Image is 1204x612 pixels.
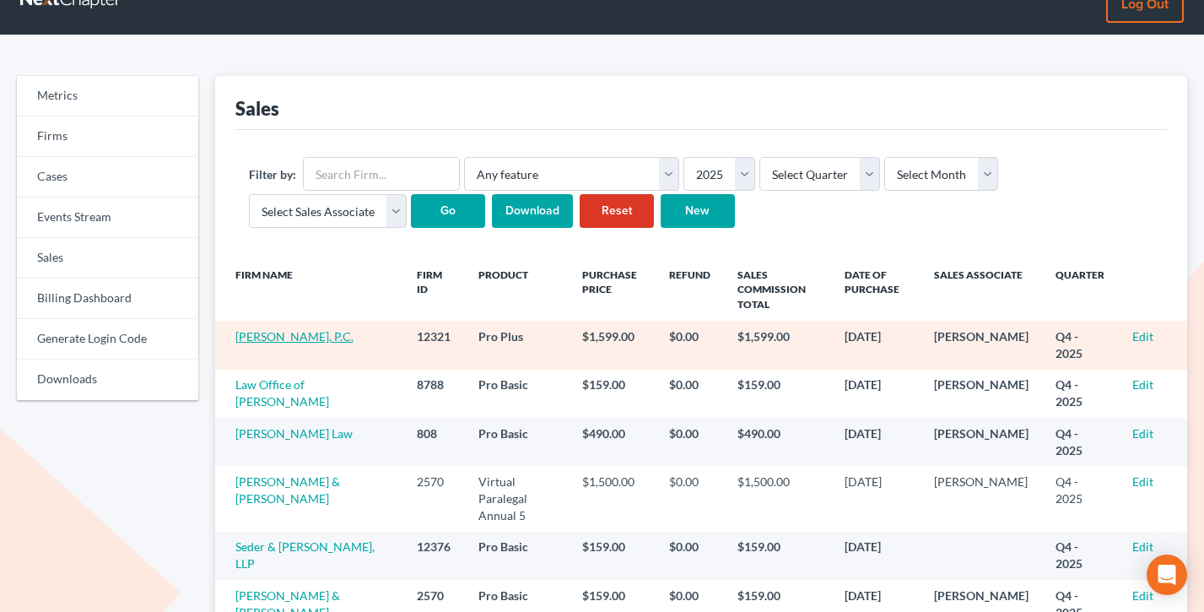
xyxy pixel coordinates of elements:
td: Pro Plus [465,321,569,369]
td: [DATE] [831,466,921,531]
td: 8788 [403,370,465,418]
td: Q4 - 2025 [1042,321,1119,369]
div: Open Intercom Messenger [1147,555,1187,595]
td: 2570 [403,466,465,531]
td: [DATE] [831,321,921,369]
th: Date of Purchase [831,258,921,321]
th: Sales Commission Total [724,258,831,321]
td: $0.00 [656,418,724,466]
td: $0.00 [656,466,724,531]
input: Search Firm... [303,157,460,191]
a: Sales [17,238,198,279]
a: New [661,194,735,228]
td: $490.00 [569,418,656,466]
a: Edit [1132,426,1153,441]
td: $1,599.00 [724,321,831,369]
a: Edit [1132,329,1153,344]
td: $159.00 [569,532,656,580]
a: Edit [1132,539,1153,554]
td: $0.00 [656,321,724,369]
a: Firms [17,116,198,157]
a: [PERSON_NAME] Law [235,426,353,441]
td: $159.00 [724,370,831,418]
td: $159.00 [569,370,656,418]
td: Pro Basic [465,370,569,418]
td: Q4 - 2025 [1042,418,1119,466]
td: Q4 - 2025 [1042,532,1119,580]
td: $1,599.00 [569,321,656,369]
a: Reset [580,194,654,228]
td: $1,500.00 [724,466,831,531]
td: [DATE] [831,418,921,466]
th: Refund [656,258,724,321]
a: [PERSON_NAME], P.C. [235,329,354,344]
td: [DATE] [831,532,921,580]
th: Purchase Price [569,258,656,321]
input: Go [411,194,485,228]
td: $1,500.00 [569,466,656,531]
a: Cases [17,157,198,198]
a: Billing Dashboard [17,279,198,319]
div: Sales [235,96,279,121]
td: $0.00 [656,532,724,580]
input: Download [492,194,573,228]
td: [DATE] [831,370,921,418]
td: [PERSON_NAME] [921,321,1042,369]
th: Firm ID [403,258,465,321]
a: Generate Login Code [17,319,198,360]
th: Quarter [1042,258,1119,321]
td: $490.00 [724,418,831,466]
a: [PERSON_NAME] & [PERSON_NAME] [235,474,340,506]
a: Law Office of [PERSON_NAME] [235,377,329,409]
td: [PERSON_NAME] [921,418,1042,466]
a: Downloads [17,360,198,400]
td: Q4 - 2025 [1042,370,1119,418]
td: 12376 [403,532,465,580]
label: Filter by: [249,165,296,183]
a: Seder & [PERSON_NAME], LLP [235,539,375,571]
a: Edit [1132,588,1153,603]
th: Product [465,258,569,321]
td: Virtual Paralegal Annual 5 [465,466,569,531]
a: Events Stream [17,198,198,238]
td: $0.00 [656,370,724,418]
td: Pro Basic [465,532,569,580]
td: $159.00 [724,532,831,580]
a: Metrics [17,76,198,116]
a: Edit [1132,377,1153,392]
td: [PERSON_NAME] [921,370,1042,418]
th: Sales Associate [921,258,1042,321]
td: 12321 [403,321,465,369]
td: 808 [403,418,465,466]
td: Q4 - 2025 [1042,466,1119,531]
a: Edit [1132,474,1153,489]
td: Pro Basic [465,418,569,466]
th: Firm Name [215,258,403,321]
td: [PERSON_NAME] [921,466,1042,531]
